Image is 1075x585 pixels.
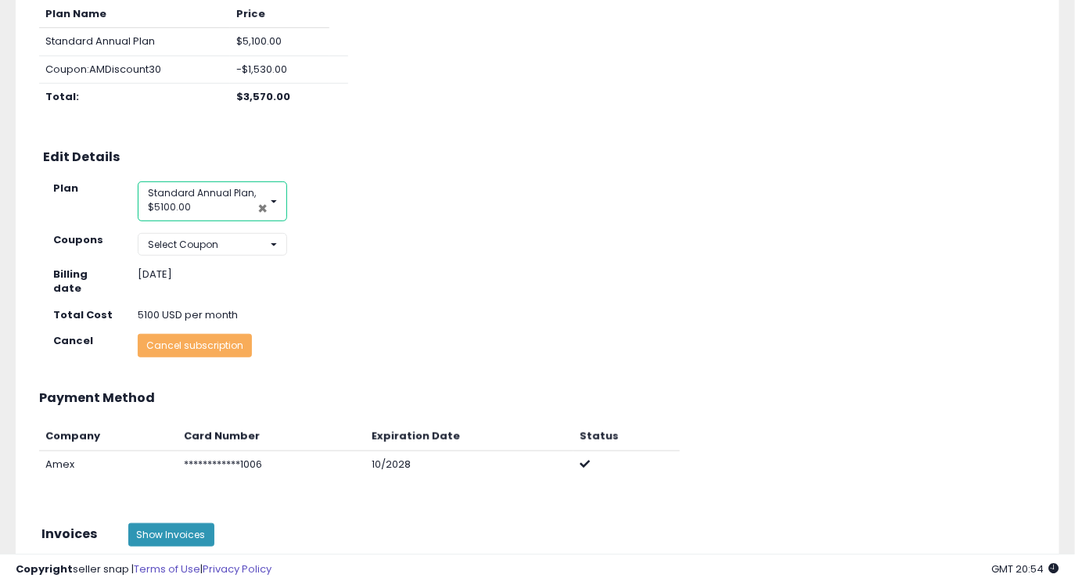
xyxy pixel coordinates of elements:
[53,232,103,247] strong: Coupons
[128,523,214,547] button: Show Invoices
[39,1,230,28] th: Plan Name
[41,527,104,541] h3: Invoices
[45,89,79,104] b: Total:
[39,56,230,84] td: Coupon: AMDiscount30
[992,562,1059,576] span: 2025-08-15 20:54 GMT
[16,562,73,576] strong: Copyright
[126,308,379,323] div: 5100 USD per month
[53,307,113,322] strong: Total Cost
[53,267,88,296] strong: Billing date
[138,267,368,282] div: [DATE]
[230,28,329,56] td: $5,100.00
[39,28,230,56] td: Standard Annual Plan
[148,186,256,213] span: Standard Annual Plan, $5100.00
[43,150,1032,164] h3: Edit Details
[230,56,329,84] td: -$1,530.00
[53,181,78,196] strong: Plan
[148,238,218,251] span: Select Coupon
[39,391,1036,405] h3: Payment Method
[16,562,271,577] div: seller snap | |
[138,334,252,357] button: Cancel subscription
[203,562,271,576] a: Privacy Policy
[53,333,93,348] strong: Cancel
[230,1,329,28] th: Price
[365,423,573,450] th: Expiration Date
[257,200,268,217] span: ×
[573,423,680,450] th: Status
[134,562,200,576] a: Terms of Use
[138,233,287,256] button: Select Coupon
[39,423,178,450] th: Company
[236,89,290,104] b: $3,570.00
[39,450,178,478] td: Amex
[178,423,365,450] th: Card Number
[138,181,287,221] button: Standard Annual Plan, $5100.00 ×
[365,450,573,478] td: 10/2028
